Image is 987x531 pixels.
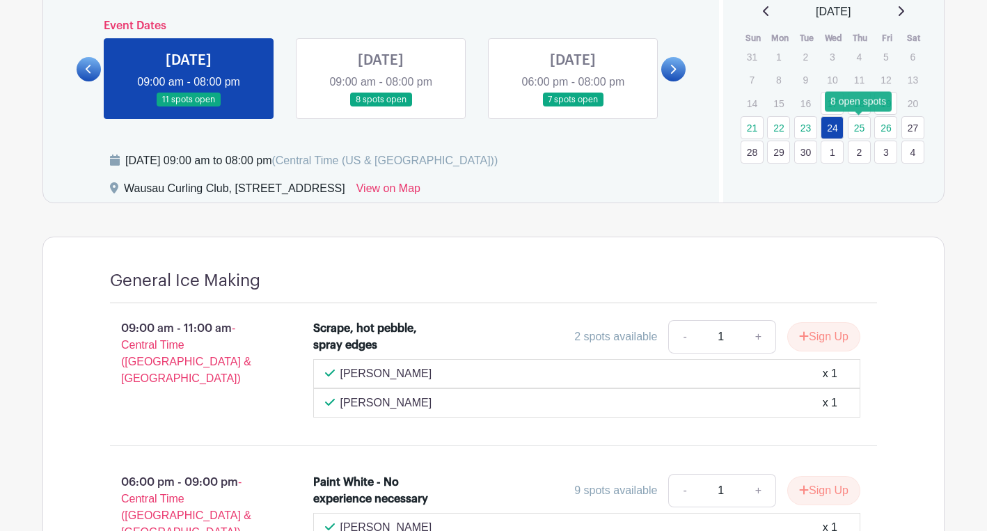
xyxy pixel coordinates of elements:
[767,116,790,139] a: 22
[741,116,764,139] a: 21
[874,46,897,68] p: 5
[793,31,821,45] th: Tue
[121,322,251,384] span: - Central Time ([GEOGRAPHIC_DATA] & [GEOGRAPHIC_DATA])
[313,320,434,354] div: Scrape, hot pebble, spray edges
[823,395,837,411] div: x 1
[741,69,764,90] p: 7
[313,474,434,507] div: Paint White - No experience necessary
[821,46,844,68] p: 3
[901,69,924,90] p: 13
[821,69,844,90] p: 10
[740,31,767,45] th: Sun
[794,46,817,68] p: 2
[767,93,790,114] p: 15
[668,474,700,507] a: -
[787,476,860,505] button: Sign Up
[825,91,892,111] div: 8 open spots
[787,322,860,351] button: Sign Up
[124,180,345,203] div: Wausau Curling Club, [STREET_ADDRESS]
[767,141,790,164] a: 29
[668,320,700,354] a: -
[847,31,874,45] th: Thu
[901,116,924,139] a: 27
[848,46,871,68] p: 4
[340,365,432,382] p: [PERSON_NAME]
[101,19,661,33] h6: Event Dates
[340,395,432,411] p: [PERSON_NAME]
[574,482,657,499] div: 9 spots available
[741,141,764,164] a: 28
[794,116,817,139] a: 23
[821,141,844,164] a: 1
[125,152,498,169] div: [DATE] 09:00 am to 08:00 pm
[901,93,924,114] p: 20
[110,271,260,291] h4: General Ice Making
[901,31,928,45] th: Sat
[901,141,924,164] a: 4
[874,31,901,45] th: Fri
[88,315,291,393] p: 09:00 am - 11:00 am
[848,116,871,139] a: 25
[820,31,847,45] th: Wed
[741,93,764,114] p: 14
[741,46,764,68] p: 31
[848,69,871,90] p: 11
[821,116,844,139] a: 24
[574,328,657,345] div: 2 spots available
[271,154,498,166] span: (Central Time (US & [GEOGRAPHIC_DATA]))
[767,69,790,90] p: 8
[794,141,817,164] a: 30
[356,180,420,203] a: View on Map
[816,3,851,20] span: [DATE]
[794,69,817,90] p: 9
[848,141,871,164] a: 2
[767,46,790,68] p: 1
[823,365,837,382] div: x 1
[794,93,817,114] p: 16
[874,69,897,90] p: 12
[874,116,897,139] a: 26
[901,46,924,68] p: 6
[821,92,844,115] a: 17
[766,31,793,45] th: Mon
[741,474,776,507] a: +
[741,320,776,354] a: +
[874,141,897,164] a: 3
